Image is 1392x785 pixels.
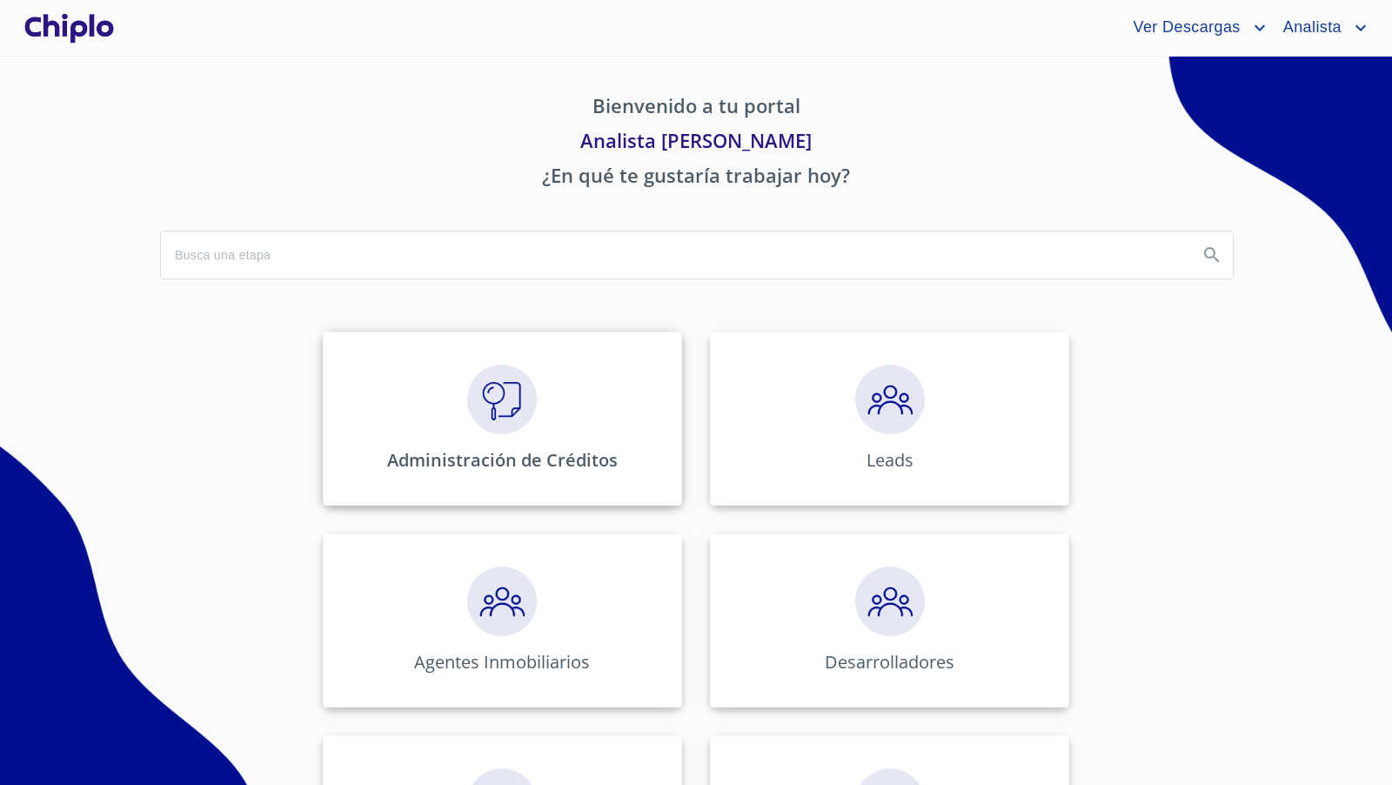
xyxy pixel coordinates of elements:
[855,365,925,434] img: megaClickPrecalificacion.png
[1270,14,1371,42] button: account of current user
[160,91,1232,126] p: Bienvenido a tu portal
[161,231,1184,278] input: search
[1191,234,1233,276] button: Search
[160,161,1232,196] p: ¿En qué te gustaría trabajar hoy?
[1120,14,1248,42] span: Ver Descargas
[160,126,1232,161] p: Analista [PERSON_NAME]
[1120,14,1269,42] button: account of current user
[467,365,537,434] img: megaClickVerifiacion.png
[867,448,913,472] p: Leads
[414,650,590,674] p: Agentes Inmobiliarios
[1270,14,1350,42] span: Analista
[387,448,618,472] p: Administración de Créditos
[855,567,925,636] img: megaClickPrecalificacion.png
[825,650,954,674] p: Desarrolladores
[467,567,537,636] img: megaClickPrecalificacion.png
